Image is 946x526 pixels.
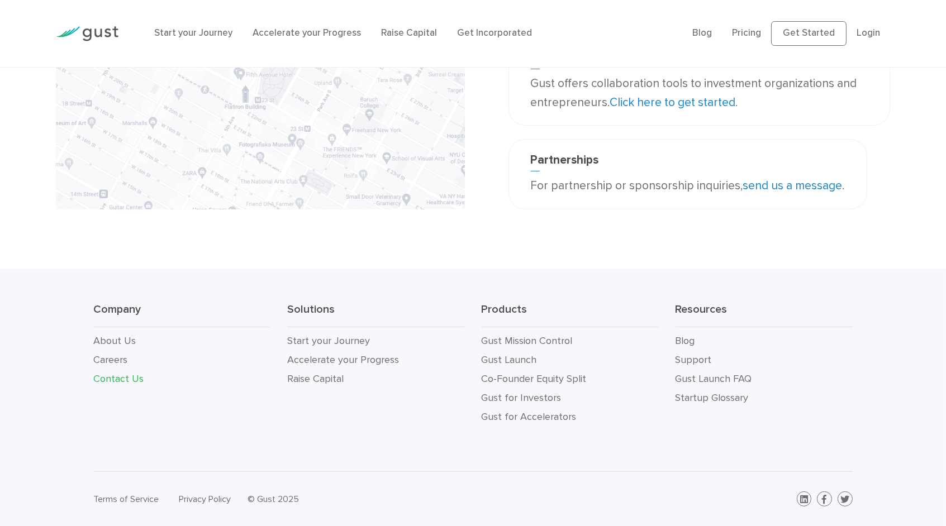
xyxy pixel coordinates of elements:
a: Raise Capital [287,373,344,385]
a: Pricing [732,27,761,39]
a: Gust Launch FAQ [676,373,752,385]
a: Accelerate your Progress [253,27,361,39]
h3: Partnerships [531,153,845,171]
div: © Gust 2025 [248,491,464,507]
a: Click here to get started [610,95,736,109]
a: Accelerate your Progress [287,354,399,366]
a: Start your Journey [287,335,370,347]
p: Gust offers collaboration tools to investment organizations and entrepreneurs. . [531,74,868,112]
a: Gust for Accelerators [482,411,577,423]
a: Blog [676,335,695,347]
p: For partnership or sponsorship inquiries, . [531,176,845,195]
a: Support [676,354,712,366]
a: Contact Us [93,373,144,385]
a: Raise Capital [381,27,437,39]
a: Terms of Service [93,494,159,504]
img: Gust Logo [56,26,118,41]
h3: Resources [676,302,853,327]
a: Gust Mission Control [482,335,573,347]
a: Privacy Policy [179,494,231,504]
a: About Us [93,335,136,347]
a: Login [857,27,880,39]
a: Gust for Investors [482,392,562,404]
a: Start your Journey [154,27,232,39]
a: Get Started [771,21,847,46]
a: Startup Glossary [676,392,749,404]
a: send us a message [743,179,843,193]
a: Co-Founder Equity Split [482,373,587,385]
h3: Company [93,302,270,327]
h3: Products [482,302,659,327]
a: Blog [692,27,712,39]
a: Careers [93,354,127,366]
a: Get Incorporated [457,27,532,39]
a: Gust Launch [482,354,537,366]
h3: Solutions [287,302,464,327]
